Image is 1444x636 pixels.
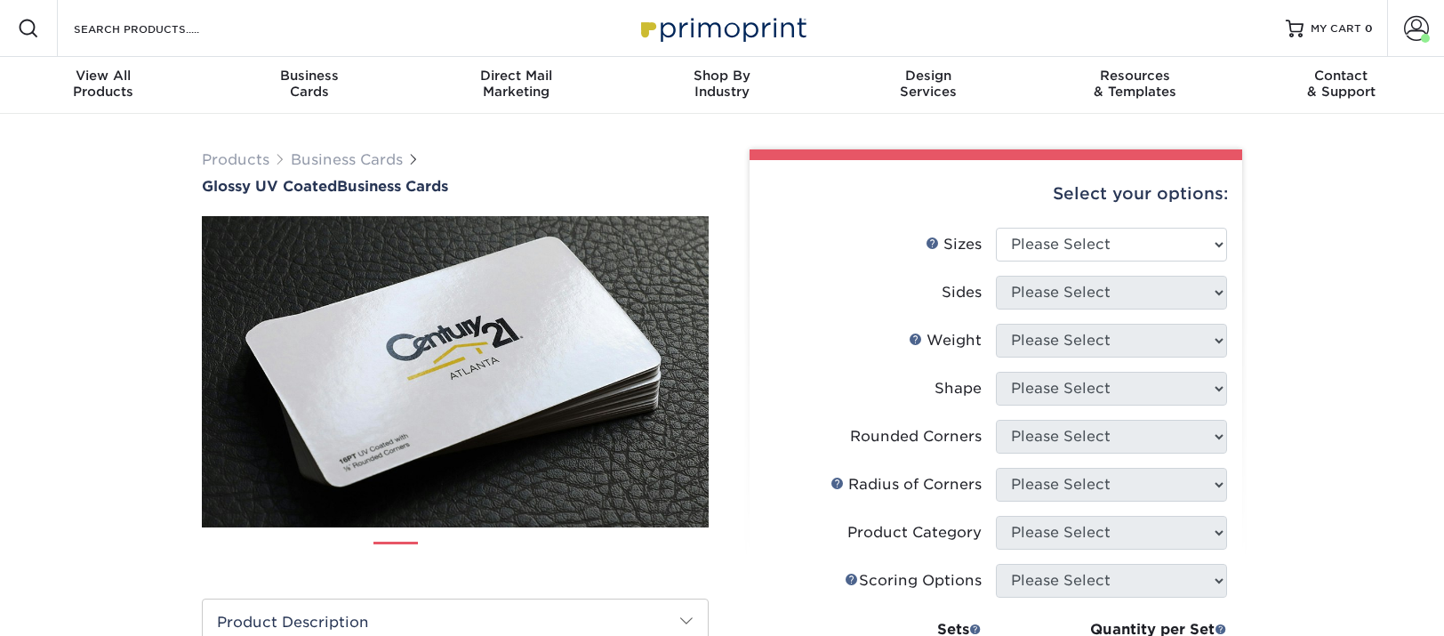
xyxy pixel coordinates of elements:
h1: Business Cards [202,178,709,195]
img: Business Cards 03 [493,535,537,579]
div: Scoring Options [845,570,982,592]
a: BusinessCards [206,57,413,114]
a: Business Cards [291,151,403,168]
div: Marketing [413,68,619,100]
span: Resources [1031,68,1238,84]
a: Direct MailMarketing [413,57,619,114]
div: Sizes [926,234,982,255]
span: Business [206,68,413,84]
div: Product Category [847,522,982,543]
span: MY CART [1311,21,1361,36]
a: Shop ByIndustry [619,57,825,114]
span: Direct Mail [413,68,619,84]
div: & Support [1238,68,1444,100]
div: Services [825,68,1031,100]
a: Products [202,151,269,168]
input: SEARCH PRODUCTS..... [72,18,245,39]
img: Business Cards 02 [433,535,477,579]
div: Weight [909,330,982,351]
a: Glossy UV CoatedBusiness Cards [202,178,709,195]
span: Shop By [619,68,825,84]
a: Contact& Support [1238,57,1444,114]
span: 0 [1365,22,1373,35]
div: Shape [935,378,982,399]
span: Glossy UV Coated [202,178,337,195]
a: DesignServices [825,57,1031,114]
div: Rounded Corners [850,426,982,447]
div: & Templates [1031,68,1238,100]
a: Resources& Templates [1031,57,1238,114]
div: Cards [206,68,413,100]
span: Contact [1238,68,1444,84]
div: Sides [942,282,982,303]
div: Industry [619,68,825,100]
img: Primoprint [633,9,811,47]
div: Radius of Corners [830,474,982,495]
img: Business Cards 01 [373,535,418,580]
span: Design [825,68,1031,84]
img: Glossy UV Coated 01 [202,118,709,625]
div: Select your options: [764,160,1228,228]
